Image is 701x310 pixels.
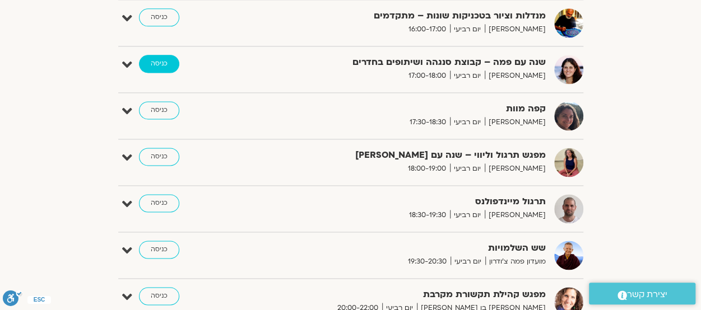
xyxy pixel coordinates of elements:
a: כניסה [139,194,179,212]
strong: שש השלמויות [271,241,546,256]
span: יום רביעי [450,70,485,82]
span: יום רביעי [450,24,485,35]
span: 16:00-17:00 [405,24,450,35]
a: יצירת קשר [589,283,695,304]
span: [PERSON_NAME] [485,209,546,221]
span: [PERSON_NAME] [485,70,546,82]
a: כניסה [139,241,179,259]
strong: מפגש תרגול וליווי – שנה עם [PERSON_NAME] [271,148,546,163]
span: 17:30-18:30 [406,116,450,128]
span: יום רביעי [451,256,485,267]
span: מועדון פמה צ'ודרון [485,256,546,267]
a: כניסה [139,55,179,73]
span: יצירת קשר [627,287,667,302]
span: [PERSON_NAME] [485,163,546,175]
strong: תרגול מיינדפולנס [271,194,546,209]
span: 18:00-19:00 [404,163,450,175]
a: כניסה [139,287,179,305]
a: כניסה [139,148,179,166]
span: 18:30-19:30 [405,209,450,221]
span: יום רביעי [450,163,485,175]
a: כניסה [139,8,179,26]
span: [PERSON_NAME] [485,116,546,128]
span: 17:00-18:00 [405,70,450,82]
strong: מנדלות וציור בטכניקות שונות – מתקדמים [271,8,546,24]
span: 19:30-20:30 [404,256,451,267]
span: יום רביעי [450,116,485,128]
a: כניסה [139,101,179,119]
strong: שנה עם פמה – קבוצת סנגהה ושיתופים בחדרים [271,55,546,70]
strong: קפה מוות [271,101,546,116]
strong: מפגש קהילת תקשורת מקרבת [271,287,546,302]
span: יום רביעי [450,209,485,221]
span: [PERSON_NAME] [485,24,546,35]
